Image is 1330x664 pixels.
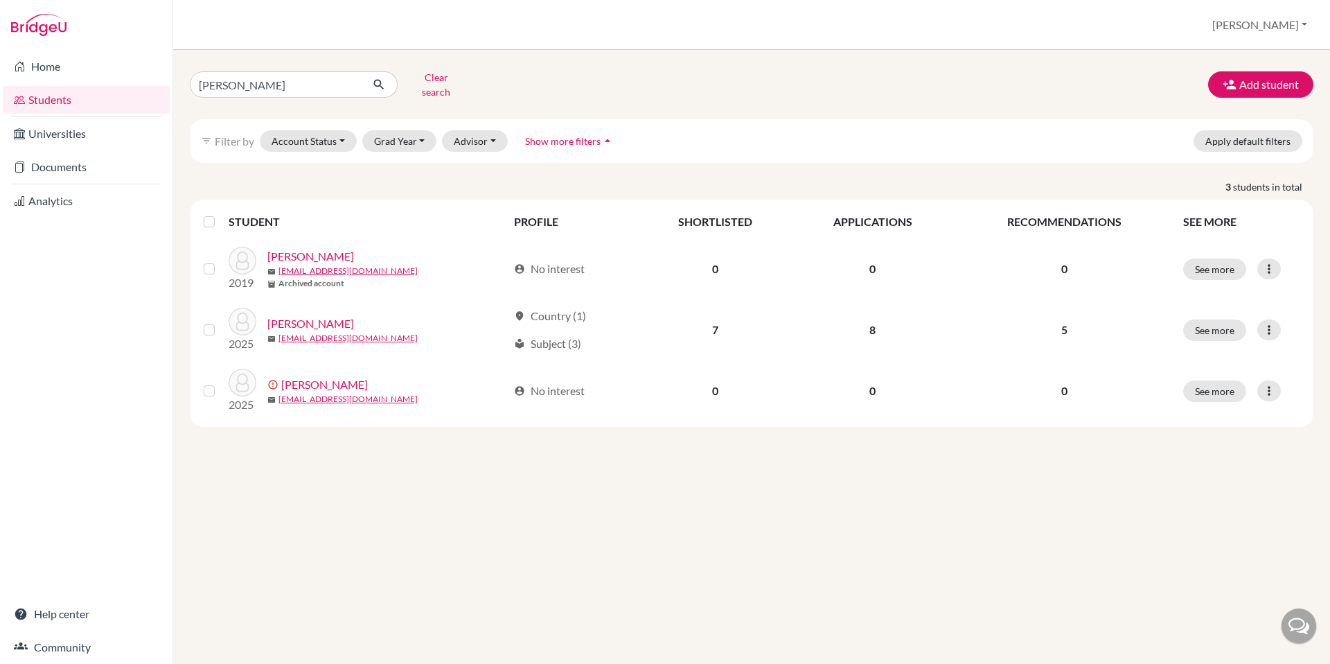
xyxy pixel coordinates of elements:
[792,299,953,360] td: 8
[639,205,792,238] th: SHORTLISTED
[1183,381,1246,402] button: See more
[514,261,585,277] div: No interest
[215,134,254,148] span: Filter by
[281,376,368,393] a: [PERSON_NAME]
[442,130,508,152] button: Advisor
[362,130,437,152] button: Grad Year
[229,335,256,352] p: 2025
[639,360,792,421] td: 0
[229,274,256,291] p: 2019
[513,130,626,152] button: Show more filtersarrow_drop_up
[3,153,170,181] a: Documents
[962,322,1167,338] p: 5
[514,308,586,324] div: Country (1)
[601,134,614,148] i: arrow_drop_up
[792,205,953,238] th: APPLICATIONS
[267,315,354,332] a: [PERSON_NAME]
[506,205,639,238] th: PROFILE
[190,71,362,98] input: Find student by name...
[267,379,281,390] span: error_outline
[267,248,354,265] a: [PERSON_NAME]
[229,247,256,274] img: Cox, Faith
[1233,180,1313,194] span: students in total
[1175,205,1308,238] th: SEE MORE
[792,360,953,421] td: 0
[267,280,276,288] span: inventory_2
[278,393,418,405] a: [EMAIL_ADDRESS][DOMAIN_NAME]
[278,332,418,344] a: [EMAIL_ADDRESS][DOMAIN_NAME]
[954,205,1175,238] th: RECOMMENDATIONS
[792,238,953,299] td: 0
[1206,12,1313,38] button: [PERSON_NAME]
[514,338,525,349] span: local_library
[3,86,170,114] a: Students
[1194,130,1302,152] button: Apply default filters
[514,385,525,396] span: account_circle
[201,135,212,146] i: filter_list
[229,205,506,238] th: STUDENT
[525,135,601,147] span: Show more filters
[267,268,276,276] span: mail
[962,261,1167,277] p: 0
[278,277,344,290] b: Archived account
[3,634,170,661] a: Community
[639,238,792,299] td: 0
[267,396,276,404] span: mail
[267,335,276,343] span: mail
[1183,320,1246,341] button: See more
[3,53,170,80] a: Home
[398,67,475,103] button: Clear search
[3,120,170,148] a: Universities
[514,311,525,322] span: location_on
[639,299,792,360] td: 7
[229,396,256,413] p: 2025
[3,600,170,628] a: Help center
[962,383,1167,399] p: 0
[3,187,170,215] a: Analytics
[260,130,357,152] button: Account Status
[229,308,256,335] img: Cox, John
[514,383,585,399] div: No interest
[514,335,581,352] div: Subject (3)
[278,265,418,277] a: [EMAIL_ADDRESS][DOMAIN_NAME]
[1183,259,1246,280] button: See more
[11,14,66,36] img: Bridge-U
[1225,180,1233,194] strong: 3
[1208,71,1313,98] button: Add student
[514,263,525,274] span: account_circle
[229,369,256,396] img: Cox, John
